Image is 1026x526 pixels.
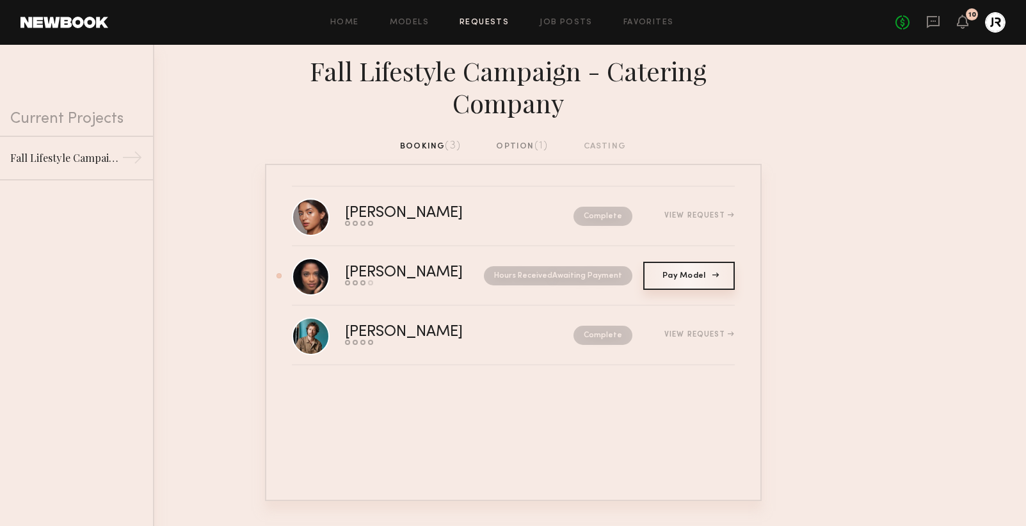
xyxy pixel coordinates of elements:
div: option [496,139,548,154]
div: → [122,147,143,173]
span: Pay Model [662,272,715,280]
div: Fall Lifestyle Campaign - Catering Company [265,55,762,119]
a: [PERSON_NAME]CompleteView Request [292,187,735,246]
nb-request-status: Hours Received Awaiting Payment [484,266,632,285]
div: View Request [664,331,734,339]
div: [PERSON_NAME] [345,325,518,340]
span: (1) [534,141,549,151]
a: [PERSON_NAME]Hours ReceivedAwaiting Payment [292,246,735,306]
a: Favorites [623,19,674,27]
a: Job Posts [540,19,593,27]
nb-request-status: Complete [573,207,632,226]
div: Fall Lifestyle Campaign - Catering Company [10,150,122,166]
div: [PERSON_NAME] [345,266,474,280]
nb-request-status: Complete [573,326,632,345]
a: Home [330,19,359,27]
a: Requests [460,19,509,27]
a: [PERSON_NAME]CompleteView Request [292,306,735,365]
div: [PERSON_NAME] [345,206,518,221]
div: 10 [968,12,976,19]
div: View Request [664,212,734,219]
a: Models [390,19,429,27]
a: Pay Model [643,262,735,290]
